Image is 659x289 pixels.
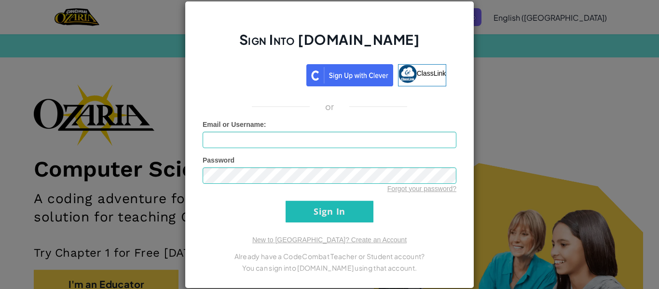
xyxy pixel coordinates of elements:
[417,69,446,77] span: ClassLink
[203,250,456,262] p: Already have a CodeCombat Teacher or Student account?
[325,101,334,112] p: or
[306,64,393,86] img: clever_sso_button@2x.png
[203,120,266,129] label: :
[208,63,306,84] iframe: Sign in with Google Button
[203,156,234,164] span: Password
[252,236,407,244] a: New to [GEOGRAPHIC_DATA]? Create an Account
[286,201,373,222] input: Sign In
[398,65,417,83] img: classlink-logo-small.png
[203,262,456,274] p: You can sign into [DOMAIN_NAME] using that account.
[203,30,456,58] h2: Sign Into [DOMAIN_NAME]
[203,121,264,128] span: Email or Username
[387,185,456,193] a: Forgot your password?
